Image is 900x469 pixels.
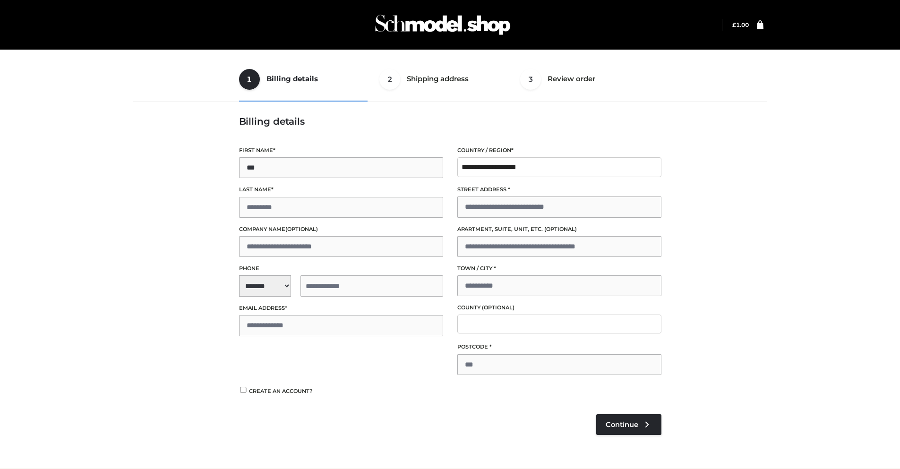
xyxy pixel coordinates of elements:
[457,225,661,234] label: Apartment, suite, unit, etc.
[249,388,313,394] span: Create an account?
[482,304,514,311] span: (optional)
[239,387,248,393] input: Create an account?
[732,21,749,28] a: £1.00
[239,304,443,313] label: Email address
[457,185,661,194] label: Street address
[239,185,443,194] label: Last name
[457,303,661,312] label: County
[239,146,443,155] label: First name
[372,6,514,43] img: Schmodel Admin 964
[732,21,749,28] bdi: 1.00
[606,420,638,429] span: Continue
[732,21,736,28] span: £
[239,116,661,127] h3: Billing details
[239,264,443,273] label: Phone
[239,225,443,234] label: Company name
[457,342,661,351] label: Postcode
[457,146,661,155] label: Country / Region
[285,226,318,232] span: (optional)
[544,226,577,232] span: (optional)
[596,414,661,435] a: Continue
[457,264,661,273] label: Town / City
